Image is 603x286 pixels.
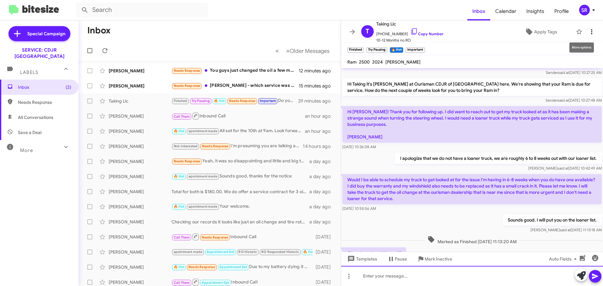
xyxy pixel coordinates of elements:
span: Ram [347,59,356,65]
p: I apologize that we do not have a loaner truck, we are roughly 6 to 8 weeks out with our loaner l... [395,153,602,164]
span: Save a Deal [18,129,41,136]
span: Call Them [174,115,190,119]
span: Needs Response [188,265,215,269]
span: (2) [66,84,71,90]
span: Sender [DATE] 10:27:48 AM [546,98,602,103]
div: Taking Llc [109,98,171,104]
p: Hi Taking it's [PERSON_NAME] at Ourisman CDJR of [GEOGRAPHIC_DATA] here. We're showing that your ... [342,78,602,96]
span: [PHONE_NUMBER] [376,28,443,37]
div: What day were you trying to schedule? [171,248,312,255]
div: [DATE] [312,249,336,255]
span: Apply Tags [534,26,557,37]
span: [DATE] 10:36:08 AM [342,144,376,149]
span: apointment made [174,250,203,254]
button: Templates [341,253,382,265]
div: a day ago [309,204,336,210]
div: [PERSON_NAME] [109,83,171,89]
p: Okay, how does this work? [342,247,406,259]
button: Apply Tags [508,26,573,37]
span: Taking Llc [376,20,443,28]
div: Sounds good, thanks for the notice [171,173,309,180]
div: a day ago [309,219,336,225]
button: Next [282,44,333,57]
div: an hour ago [305,113,336,119]
span: Needs Response [18,99,71,105]
span: Appointment Set [207,250,234,254]
div: Total for both is $180.00. We do offer a service contract for 3 oil changes and 3 tire rotations ... [171,188,309,195]
span: RO Historic [238,250,257,254]
span: Call Them [174,281,190,285]
div: [PERSON_NAME] [109,279,171,285]
a: Insights [521,2,549,20]
div: [PERSON_NAME] [109,249,171,255]
div: 15 minutes ago [299,83,336,89]
span: » [286,47,290,55]
button: SR [574,5,596,15]
span: Marked as Finished [DATE] 11:13:20 AM [425,236,519,245]
a: Special Campaign [8,26,70,41]
div: [PERSON_NAME] [109,219,171,225]
span: 10-12 Months no RO [376,37,443,43]
div: [PERSON_NAME] [109,113,171,119]
span: Inbox [18,84,71,90]
span: Needs Response [202,144,229,148]
div: [PERSON_NAME] [109,264,171,270]
span: Appointment Set [202,281,229,285]
span: Finished [174,99,187,103]
input: Search [76,3,208,18]
a: Calendar [490,2,521,20]
span: Pause [395,253,407,265]
div: [PERSON_NAME] [109,234,171,240]
span: [PERSON_NAME] [DATE] 11:13:18 AM [530,227,602,232]
button: Mark Inactive [412,253,457,265]
span: Needs Response [174,159,200,163]
small: 🔥 Hot [390,47,403,53]
span: 🔥 Hot [174,265,184,269]
span: [PERSON_NAME] [DATE] 10:42:49 AM [528,166,602,171]
a: Copy Number [410,31,443,36]
span: Not-Interested [174,144,198,148]
span: Profile [549,2,574,20]
div: an hour ago [305,128,336,134]
div: [PERSON_NAME] [109,128,171,134]
span: [PERSON_NAME] [385,59,421,65]
span: T [366,26,369,36]
h1: Inbox [87,25,111,36]
span: 🔥 Hot [174,129,184,133]
div: [DATE] [312,264,336,270]
span: 🔥 Hot [214,99,225,103]
div: [PERSON_NAME] [109,158,171,165]
span: Needs Response [202,235,228,239]
div: 14 hours ago [303,143,336,149]
div: Inbound Call [171,112,305,120]
span: 🔥 Hot [174,174,184,178]
span: All Conversations [18,114,53,121]
span: Templates [346,253,377,265]
span: said at [558,70,569,75]
span: 2500 [359,59,370,65]
div: a day ago [309,158,336,165]
button: Previous [272,44,283,57]
span: More [20,148,33,153]
span: [DATE] 10:55:56 AM [342,206,376,211]
div: [PERSON_NAME] [109,173,171,180]
div: [PERSON_NAME] [109,143,171,149]
div: [PERSON_NAME] [109,204,171,210]
div: a day ago [309,173,336,180]
div: Your welcome. [171,203,309,210]
span: said at [558,98,569,103]
span: Older Messages [290,48,329,54]
span: « [275,47,279,55]
span: said at [560,227,571,232]
a: Inbox [467,2,490,20]
p: Sounds good. I will put you on the loaner list. [503,214,602,226]
span: Important [260,99,276,103]
div: [DATE] [312,279,336,285]
div: 12 minutes ago [299,68,336,74]
p: Hi [PERSON_NAME]! Thank you for following up. I did want to reach out to get my truck looked at a... [342,106,602,143]
div: I'm presuming you are talking about my 2024 Ram. I also have a 2015 300S that I purchased there. [171,143,303,150]
span: 🔥 Hot [303,250,314,254]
